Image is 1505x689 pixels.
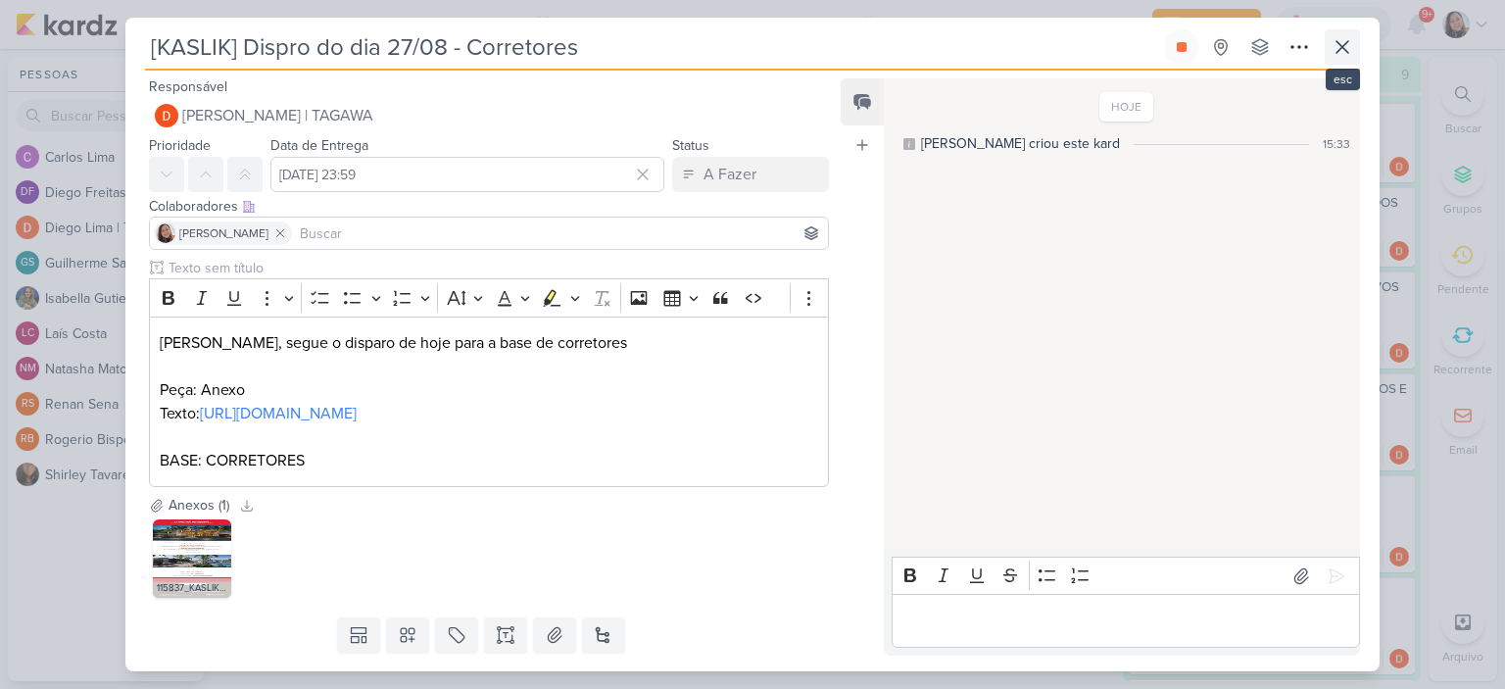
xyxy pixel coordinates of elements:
div: A Fazer [704,163,756,186]
img: Sharlene Khoury [156,223,175,243]
div: [PERSON_NAME] criou este kard [921,133,1120,154]
div: Colaboradores [149,196,829,217]
label: Status [672,137,709,154]
div: Editor editing area: main [892,594,1360,648]
input: Texto sem título [165,258,829,278]
input: Select a date [270,157,664,192]
label: Data de Entrega [270,137,368,154]
img: Diego Lima | TAGAWA [155,104,178,127]
button: [PERSON_NAME] | TAGAWA [149,98,829,133]
div: Anexos (1) [169,495,229,516]
p: Peça: Anexo [160,378,818,402]
div: 115837_KASLIK _ E-MAIL MKT _ KASLIK IBIRAPUERA _ BASE CORRETOR _ LOCALIZAÇÃO PROJETO E PREÇO _ TU... [153,578,231,598]
div: Parar relógio [1174,39,1189,55]
span: [PERSON_NAME] [179,224,268,242]
div: Editor editing area: main [149,317,829,488]
a: [URL][DOMAIN_NAME] [200,404,357,423]
div: Editor toolbar [149,278,829,317]
div: 15:33 [1323,135,1350,153]
span: [PERSON_NAME] | TAGAWA [182,104,373,127]
button: A Fazer [672,157,829,192]
p: Texto: [160,402,818,425]
p: BASE: CORRETORES [160,449,818,472]
div: Editor toolbar [892,557,1360,595]
input: Kard Sem Título [145,29,1160,65]
label: Prioridade [149,137,211,154]
p: [PERSON_NAME], segue o disparo de hoje para a base de corretores [160,331,818,355]
input: Buscar [296,221,824,245]
img: h662AcQz3ZtJyUooLDlXyehvC8yoiSC4z4TmXtrB.jpg [153,519,231,598]
label: Responsável [149,78,227,95]
div: esc [1326,69,1360,90]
